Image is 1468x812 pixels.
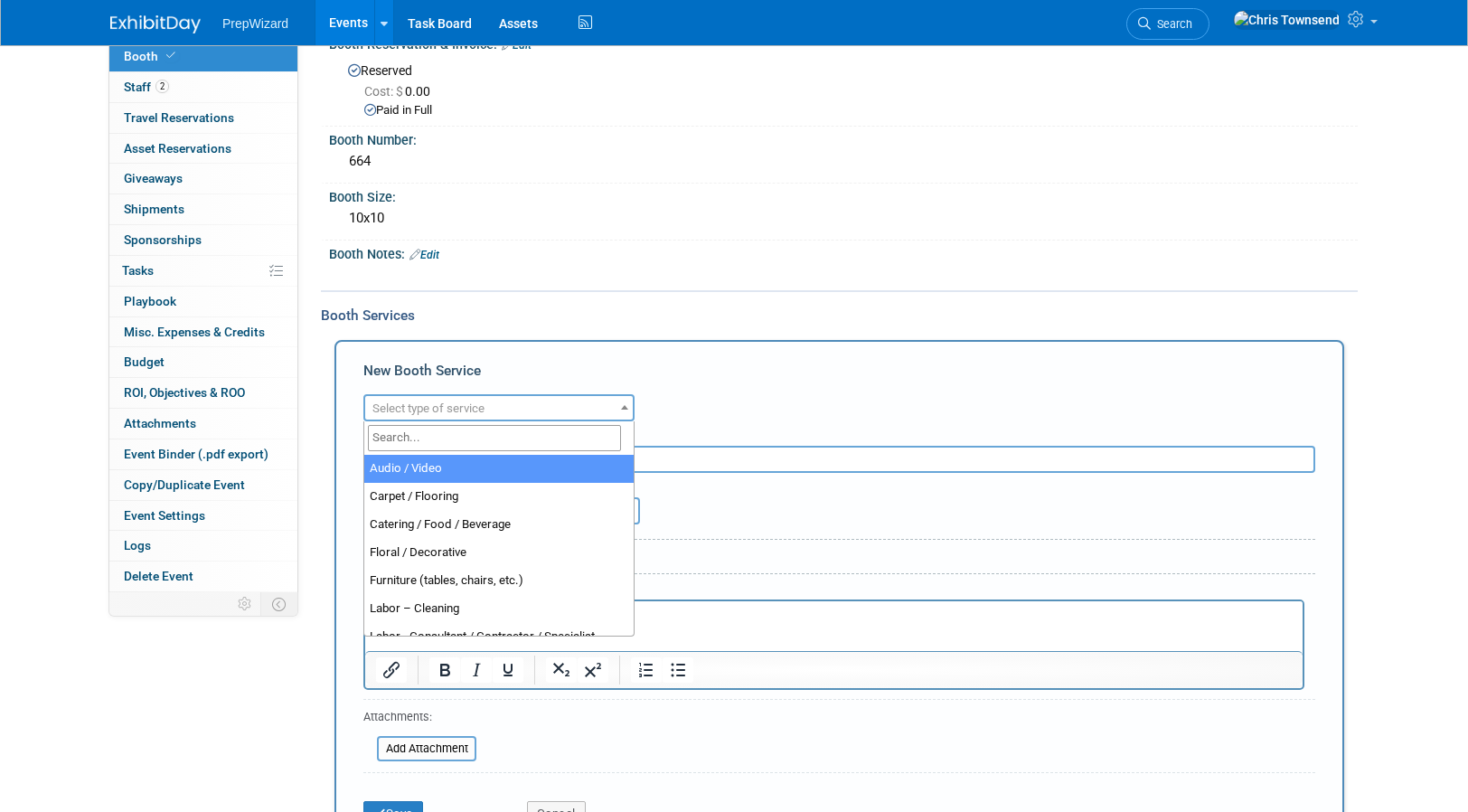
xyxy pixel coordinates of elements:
[527,473,1234,497] div: Ideally by
[109,347,297,377] a: Budget
[166,51,175,61] i: Booth reservation complete
[376,657,407,683] button: Insert/edit link
[578,657,608,683] button: Superscript
[109,470,297,500] a: Copy/Duplicate Event
[124,354,165,369] span: Budget
[124,110,234,125] span: Travel Reservations
[124,508,205,523] span: Event Settings
[124,416,196,430] span: Attachments
[321,306,1358,326] div: Booth Services
[109,531,297,561] a: Logs
[365,601,1303,651] iframe: Rich Text Area
[364,623,634,651] li: Labor - Consultant / Contractor / Specialist
[429,657,460,683] button: Bold
[155,80,169,93] span: 2
[364,539,634,567] li: Floral / Decorative
[546,657,577,683] button: Subscript
[124,477,245,492] span: Copy/Duplicate Event
[409,249,439,261] a: Edit
[109,194,297,224] a: Shipments
[109,317,297,347] a: Misc. Expenses & Credits
[343,147,1344,175] div: 664
[261,592,298,616] td: Toggle Event Tabs
[109,42,297,71] a: Booth
[124,294,176,308] span: Playbook
[124,80,169,94] span: Staff
[329,241,1358,264] div: Booth Notes:
[109,164,297,194] a: Giveaways
[109,439,297,469] a: Event Binder (.pdf export)
[1233,10,1341,30] img: Chris Townsend
[109,378,297,408] a: ROI, Objectives & ROO
[124,232,202,247] span: Sponsorships
[124,171,183,185] span: Giveaways
[493,657,523,683] button: Underline
[109,501,297,531] a: Event Settings
[109,134,297,164] a: Asset Reservations
[124,538,151,552] span: Logs
[122,263,154,278] span: Tasks
[124,569,193,583] span: Delete Event
[109,287,297,316] a: Playbook
[363,709,476,730] div: Attachments:
[363,421,1315,446] div: Description (optional)
[364,595,634,623] li: Labor – Cleaning
[363,581,1304,600] div: Reservation Notes/Details:
[124,447,268,461] span: Event Binder (.pdf export)
[110,15,201,33] img: ExhibitDay
[343,57,1344,119] div: Reserved
[368,425,621,451] input: Search...
[109,103,297,133] a: Travel Reservations
[109,409,297,439] a: Attachments
[343,204,1344,232] div: 10x10
[364,455,634,483] li: Audio / Video
[1151,17,1192,31] span: Search
[372,401,485,415] span: Select type of service
[329,127,1358,149] div: Booth Number:
[109,562,297,591] a: Delete Event
[1126,8,1209,40] a: Search
[329,184,1358,206] div: Booth Size:
[364,483,634,511] li: Carpet / Flooring
[364,84,405,99] span: Cost: $
[124,49,179,63] span: Booth
[124,141,231,156] span: Asset Reservations
[124,385,245,400] span: ROI, Objectives & ROO
[363,361,1315,390] div: New Booth Service
[663,657,693,683] button: Bullet list
[124,325,265,339] span: Misc. Expenses & Credits
[109,256,297,286] a: Tasks
[631,657,662,683] button: Numbered list
[364,511,634,539] li: Catering / Food / Beverage
[364,102,1344,119] div: Paid in Full
[364,84,438,99] span: 0.00
[124,202,184,216] span: Shipments
[109,72,297,102] a: Staff2
[109,225,297,255] a: Sponsorships
[364,567,634,595] li: Furniture (tables, chairs, etc.)
[222,16,288,31] span: PrepWizard
[461,657,492,683] button: Italic
[230,592,261,616] td: Personalize Event Tab Strip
